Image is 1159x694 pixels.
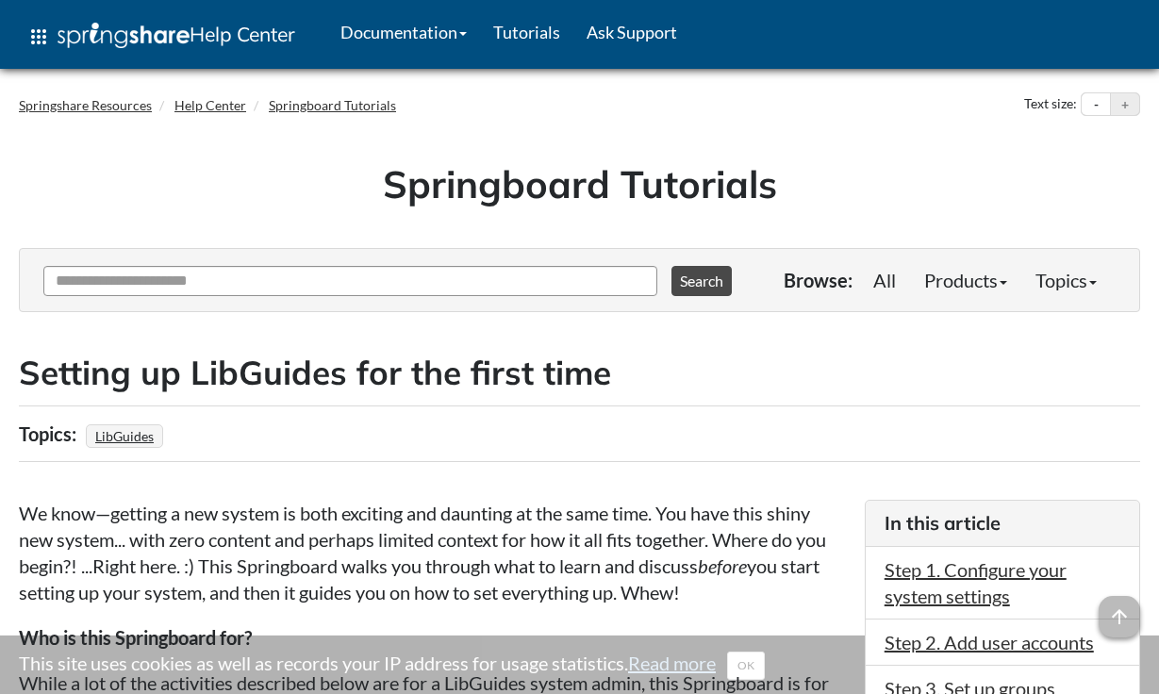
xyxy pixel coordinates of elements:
a: arrow_upward [1099,598,1140,620]
h3: In this article [885,510,1120,537]
p: Browse: [784,267,853,293]
a: Products [910,261,1021,299]
a: LibGuides [92,422,157,450]
span: arrow_upward [1099,596,1140,637]
button: Search [671,266,732,296]
a: Springboard Tutorials [269,97,396,113]
span: apps [27,25,50,48]
a: Help Center [174,97,246,113]
em: before [698,554,747,577]
a: All [859,261,910,299]
a: apps Help Center [14,8,308,65]
div: Text size: [1020,92,1081,117]
strong: Who is this Springboard for? [19,626,252,649]
h1: Springboard Tutorials [33,157,1126,210]
a: Springshare Resources [19,97,152,113]
p: We know—getting a new system is both exciting and daunting at the same time. You have this shiny ... [19,500,846,605]
button: Decrease text size [1082,93,1110,116]
a: Step 2. Add user accounts [885,631,1094,653]
a: Step 1. Configure your system settings [885,558,1067,607]
button: Increase text size [1111,93,1139,116]
span: Help Center [190,22,295,46]
a: Documentation [327,8,480,56]
a: Ask Support [573,8,690,56]
a: Topics [1021,261,1111,299]
a: Tutorials [480,8,573,56]
img: Springshare [58,23,190,48]
div: Topics: [19,416,81,452]
h2: Setting up LibGuides for the first time [19,350,1140,396]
